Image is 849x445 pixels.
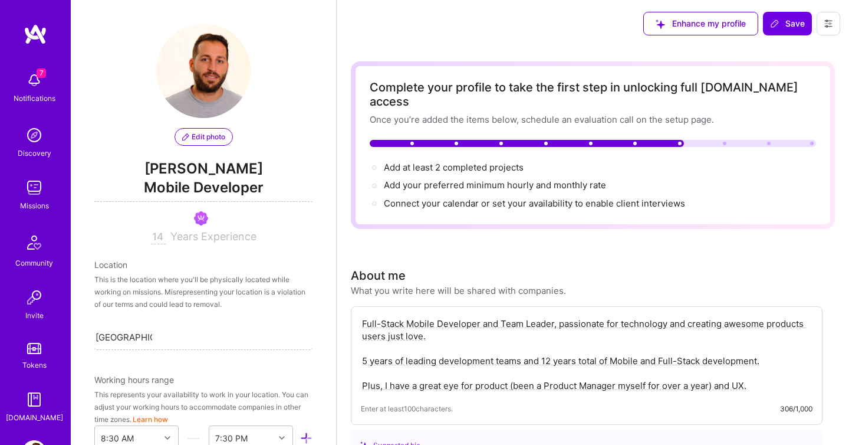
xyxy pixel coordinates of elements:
[151,230,166,244] input: XX
[94,273,312,310] div: This is the location where you'll be physically located while working on missions. Misrepresentin...
[22,359,47,371] div: Tokens
[37,68,46,78] span: 7
[175,128,233,146] button: Edit photo
[763,12,812,35] button: Save
[20,228,48,257] img: Community
[351,284,566,297] div: What you write here will be shared with companies.
[22,388,46,411] img: guide book
[18,147,51,159] div: Discovery
[656,18,746,30] span: Enhance my profile
[22,286,46,309] img: Invite
[94,178,312,202] span: Mobile Developer
[101,432,134,444] div: 8:30 AM
[94,388,312,426] div: This represents your availability to work in your location. You can adjust your working hours to ...
[643,12,758,35] button: Enhance my profile
[22,123,46,147] img: discovery
[194,211,208,225] img: Been on Mission
[14,92,55,104] div: Notifications
[279,435,285,441] i: icon Chevron
[6,411,63,424] div: [DOMAIN_NAME]
[94,375,174,385] span: Working hours range
[215,432,248,444] div: 7:30 PM
[384,162,524,173] span: Add at least 2 completed projects
[24,24,47,45] img: logo
[656,19,665,29] i: icon SuggestedTeams
[182,133,189,140] i: icon PencilPurple
[351,267,406,284] div: About me
[22,68,46,92] img: bell
[25,309,44,322] div: Invite
[94,259,312,271] div: Location
[182,132,225,142] span: Edit photo
[780,403,812,415] div: 306/1,000
[94,160,312,178] span: [PERSON_NAME]
[20,199,49,212] div: Missions
[384,179,606,191] span: Add your preferred minimum hourly and monthly rate
[361,403,453,415] span: Enter at least 100 characters.
[370,113,816,126] div: Once you’re added the items below, schedule an evaluation call on the setup page.
[133,413,168,426] button: Learn how
[15,257,53,269] div: Community
[370,80,816,109] div: Complete your profile to take the first step in unlocking full [DOMAIN_NAME] access
[384,198,685,209] span: Connect your calendar or set your availability to enable client interviews
[164,435,170,441] i: icon Chevron
[22,176,46,199] img: teamwork
[156,24,251,118] img: User Avatar
[27,343,41,354] img: tokens
[770,18,805,30] span: Save
[361,316,812,393] textarea: Full-Stack Mobile Developer and Team Leader, passionate for technology and creating awesome produ...
[170,230,256,243] span: Years Experience
[187,432,200,444] i: icon HorizontalInLineDivider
